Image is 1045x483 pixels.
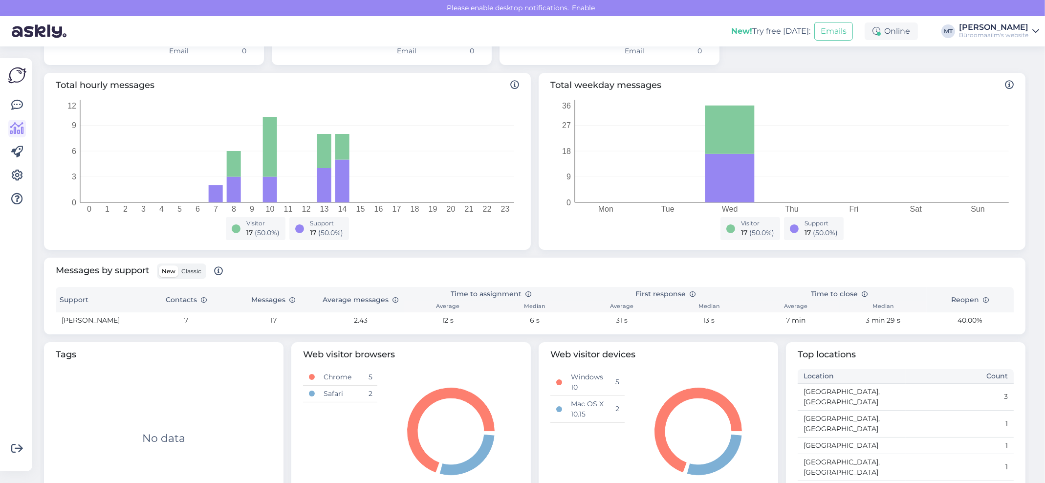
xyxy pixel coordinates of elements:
[318,385,362,402] td: Safari
[105,205,109,213] tspan: 1
[731,25,810,37] div: Try free [DATE]:
[941,24,955,38] div: MT
[569,3,598,12] span: Enable
[798,348,1014,361] span: Top locations
[230,287,317,312] th: Messages
[610,369,625,396] td: 5
[56,287,143,312] th: Support
[255,228,280,237] span: ( 50.0 %)
[865,22,918,40] div: Online
[404,312,491,329] td: 12 s
[840,301,927,312] th: Median
[798,383,906,410] td: [GEOGRAPHIC_DATA], [GEOGRAPHIC_DATA]
[752,301,839,312] th: Average
[959,31,1028,39] div: Büroomaailm's website
[785,205,799,213] tspan: Thu
[72,173,76,181] tspan: 3
[391,43,435,60] td: Email
[813,228,838,237] span: ( 50.0 %)
[663,43,708,60] td: 0
[959,23,1028,31] div: [PERSON_NAME]
[310,228,316,237] span: 17
[491,312,578,329] td: 6 s
[741,219,774,228] div: Visitor
[578,312,665,329] td: 31 s
[56,312,143,329] td: [PERSON_NAME]
[752,287,926,301] th: Time to close
[318,369,362,386] td: Chrome
[8,66,26,85] img: Askly Logo
[317,312,404,329] td: 2.43
[562,121,571,130] tspan: 27
[959,23,1039,39] a: [PERSON_NAME]Büroomaailm's website
[598,205,613,213] tspan: Mon
[177,205,182,213] tspan: 5
[731,26,752,36] b: New!
[356,205,365,213] tspan: 15
[363,385,377,402] td: 2
[246,228,253,237] span: 17
[906,410,1014,437] td: 1
[159,205,164,213] tspan: 4
[722,205,738,213] tspan: Wed
[303,348,519,361] span: Web visitor browsers
[429,205,437,213] tspan: 19
[317,287,404,312] th: Average messages
[550,79,1014,92] span: Total weekday messages
[143,287,230,312] th: Contacts
[302,205,311,213] tspan: 12
[196,205,200,213] tspan: 6
[805,219,838,228] div: Support
[501,205,510,213] tspan: 23
[67,102,76,110] tspan: 12
[447,205,456,213] tspan: 20
[798,369,906,384] th: Location
[465,205,474,213] tspan: 21
[163,43,208,60] td: Email
[214,205,218,213] tspan: 7
[320,205,329,213] tspan: 13
[578,301,665,312] th: Average
[266,205,275,213] tspan: 10
[741,228,747,237] span: 17
[849,205,859,213] tspan: Fri
[87,205,91,213] tspan: 0
[840,312,927,329] td: 3 min 29 s
[363,369,377,386] td: 5
[232,205,236,213] tspan: 8
[906,383,1014,410] td: 3
[142,430,185,446] div: No data
[318,228,343,237] span: ( 50.0 %)
[971,205,984,213] tspan: Sun
[72,121,76,130] tspan: 9
[435,43,480,60] td: 0
[72,147,76,155] tspan: 6
[562,102,571,110] tspan: 36
[910,205,922,213] tspan: Sat
[230,312,317,329] td: 17
[927,312,1014,329] td: 40.00%
[250,205,254,213] tspan: 9
[578,287,752,301] th: First response
[284,205,293,213] tspan: 11
[566,198,571,207] tspan: 0
[562,147,571,155] tspan: 18
[805,228,811,237] span: 17
[619,43,663,60] td: Email
[141,205,146,213] tspan: 3
[749,228,774,237] span: ( 50.0 %)
[143,312,230,329] td: 7
[404,301,491,312] th: Average
[752,312,839,329] td: 7 min
[56,79,519,92] span: Total hourly messages
[565,369,610,396] td: Windows 10
[181,267,201,275] span: Classic
[491,301,578,312] th: Median
[798,410,906,437] td: [GEOGRAPHIC_DATA], [GEOGRAPHIC_DATA]
[338,205,347,213] tspan: 14
[162,267,175,275] span: New
[661,205,675,213] tspan: Tue
[906,454,1014,481] td: 1
[411,205,419,213] tspan: 18
[798,454,906,481] td: [GEOGRAPHIC_DATA], [GEOGRAPHIC_DATA]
